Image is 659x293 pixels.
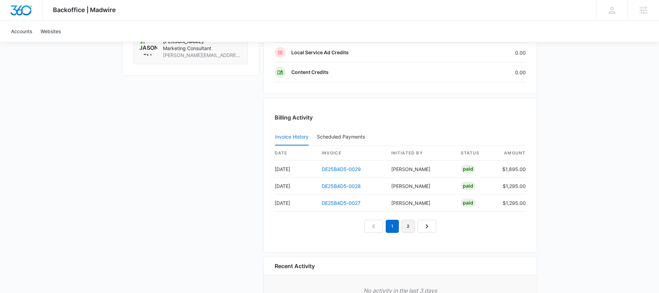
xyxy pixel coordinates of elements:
[291,69,329,76] p: Content Credits
[497,195,526,211] td: $1,295.00
[316,146,386,161] th: invoice
[322,200,360,206] a: DE25B4D5-0027
[275,146,316,161] th: date
[386,161,455,178] td: [PERSON_NAME]
[139,38,157,56] img: Jason Hellem
[402,220,415,233] a: Page 2
[497,146,526,161] th: amount
[418,220,436,233] a: Next Page
[386,220,399,233] em: 1
[364,220,436,233] nav: Pagination
[275,195,316,211] td: [DATE]
[163,45,242,52] span: Marketing Consultant
[386,146,455,161] th: Initiated By
[461,182,475,190] div: Paid
[275,262,315,270] h6: Recent Activity
[7,21,36,42] a: Accounts
[317,134,368,139] div: Scheduled Payments
[452,63,526,82] td: 0.00
[291,49,349,56] p: Local Service Ad Credits
[452,43,526,63] td: 0.00
[386,178,455,195] td: [PERSON_NAME]
[322,183,361,189] a: DE25B4D5-0028
[386,195,455,211] td: [PERSON_NAME]
[275,161,316,178] td: [DATE]
[461,199,475,207] div: Paid
[275,178,316,195] td: [DATE]
[275,113,526,122] h3: Billing Activity
[322,166,361,172] a: DE25B4D5-0029
[455,146,497,161] th: status
[497,161,526,178] td: $1,895.00
[36,21,65,42] a: Websites
[53,6,116,13] span: Backoffice | Madwire
[163,52,242,59] span: [PERSON_NAME][EMAIL_ADDRESS][PERSON_NAME][DOMAIN_NAME]
[275,129,309,145] button: Invoice History
[497,178,526,195] td: $1,295.00
[461,165,475,173] div: Paid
